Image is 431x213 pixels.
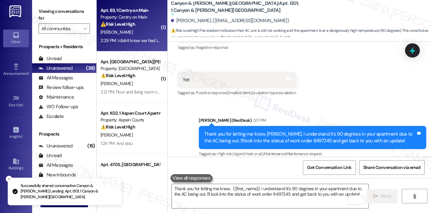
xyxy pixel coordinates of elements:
[101,132,133,138] span: [PERSON_NAME]
[39,84,84,91] div: Review follow-ups
[171,27,431,41] span: : The resident indicates their AC unit is still not working and the apartment is at a dangerously...
[39,162,73,169] div: All Messages
[366,189,398,203] button: Send
[39,172,76,178] div: New Inbounds
[101,81,133,86] span: [PERSON_NAME]
[196,90,227,95] span: Positive response ,
[307,164,351,171] span: Get Conversation Link
[183,76,189,83] div: Yet
[264,151,286,156] span: Maintenance ,
[199,149,426,158] div: Tagged as:
[171,17,289,24] div: [PERSON_NAME]. ([EMAIL_ADDRESS][DOMAIN_NAME])
[373,194,378,199] i: 
[3,156,29,173] a: Buildings
[196,45,228,50] span: Negative response
[29,70,30,75] span: •
[3,188,29,205] a: Leads
[101,65,160,72] div: Property: [GEOGRAPHIC_DATA]
[32,131,96,138] div: Prospects
[101,21,135,27] strong: ⚠️ Risk Level: High
[23,102,24,106] span: •
[204,131,416,145] div: Thank you for letting me know, [PERSON_NAME]. I understand it's 90 degrees in your apartment due ...
[101,89,269,95] div: 2:12 PM: Floor and living room need to be repaired balancer in the hall needs to be repaired
[39,143,73,149] div: Unanswered
[363,164,420,171] span: Share Conversation via email
[101,124,135,130] strong: ⚠️ Risk Level: High
[101,58,160,65] div: Apt. [GEOGRAPHIC_DATA][PERSON_NAME]
[286,151,322,156] span: Maintenance request
[39,152,62,159] div: Unread
[172,184,369,208] textarea: To enrich screen reader interactions, please activate Accessibility in Grammarly extension settings
[171,28,198,33] strong: ⚠️ Risk Level: High
[39,113,64,120] div: Escalate
[22,133,23,138] span: •
[199,117,426,126] div: [PERSON_NAME] (ResiDesk)
[227,90,251,95] span: Emailed client ,
[39,94,74,101] div: Maintenance
[6,176,12,182] button: Close toast
[101,110,160,117] div: Apt. K02, 1 Aspen Court Apartments
[101,7,160,14] div: Apt. B3, 1 Centry on Main
[101,73,135,78] strong: ⚠️ Risk Level: High
[84,63,96,73] div: (39)
[303,160,356,175] button: Get Conversation Link
[39,103,78,110] div: WO Follow-ups
[252,117,266,124] div: 5:17 PM
[39,65,73,72] div: Unanswered
[177,88,296,97] div: Tagged as:
[233,151,245,156] span: Urgent ,
[381,193,391,200] span: Send
[217,151,233,156] span: High risk ,
[177,43,228,52] div: Tagged as:
[41,23,80,34] input: All communities
[21,183,117,200] p: Successfully shared conversation Canyon & [PERSON_NAME] Landing: Apt. I301, 1 Canyon & [PERSON_NA...
[251,90,296,95] span: Escalation type escalation
[101,140,132,146] div: 1:28 PM: And also
[86,141,96,151] div: (15)
[101,38,171,43] div: 2:29 PM: I didn't know we had internet
[3,93,29,110] a: Site Visit •
[39,55,62,62] div: Unread
[32,43,96,50] div: Prospects + Residents
[3,30,29,47] a: Inbox
[101,161,160,168] div: Apt. 4705, [GEOGRAPHIC_DATA]
[3,124,29,142] a: Insights •
[245,151,264,156] span: Heat or a/c ,
[359,160,425,175] button: Share Conversation via email
[101,117,160,123] div: Property: Aspen Courts
[412,194,417,199] i: 
[83,26,87,31] i: 
[9,5,22,17] img: ResiDesk Logo
[101,14,160,21] div: Property: Centry on Main
[39,6,90,23] label: Viewing conversations for
[39,75,73,81] div: All Messages
[101,29,133,35] span: [PERSON_NAME]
